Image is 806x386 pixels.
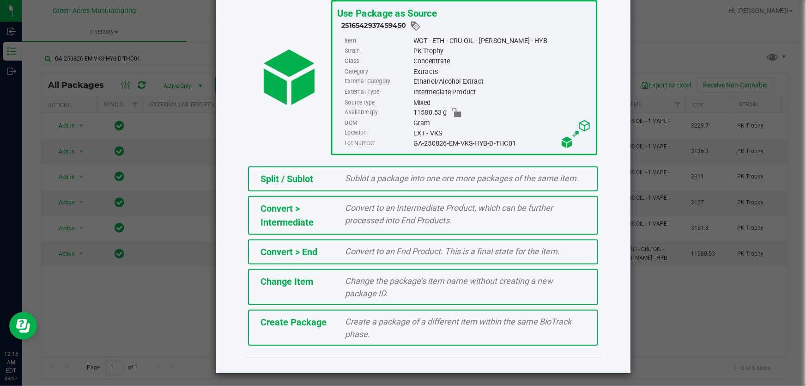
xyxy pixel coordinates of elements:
[261,317,327,328] span: Create Package
[345,56,411,67] label: Class
[261,203,314,228] span: Convert > Intermediate
[345,276,553,298] span: Change the package’s item name without creating a new package ID.
[345,67,411,77] label: Category
[261,276,313,287] span: Change Item
[345,87,411,97] label: External Type
[345,77,411,87] label: External Category
[413,46,591,56] div: PK Trophy
[9,312,37,340] iframe: Resource center
[337,7,437,19] span: Use Package as Source
[413,36,591,46] div: WGT - ETH - CRU OIL - [PERSON_NAME] - HYB
[345,203,553,225] span: Convert to an Intermediate Product, which can be further processed into End Products.
[345,173,579,183] span: Sublot a package into one ore more packages of the same item.
[413,77,591,87] div: Ethanol/Alcohol Extract
[341,20,591,32] div: 2516542937459450
[413,67,591,77] div: Extracts
[345,118,411,128] label: UOM
[413,87,591,97] div: Intermediate Product
[345,138,411,148] label: Lot Number
[413,108,447,118] span: 11580.53 g
[345,98,411,108] label: Source type
[345,317,572,339] span: Create a package of a different item within the same BioTrack phase.
[413,128,591,138] div: EXT - VKS
[261,246,317,257] span: Convert > End
[345,46,411,56] label: Strain
[345,128,411,138] label: Location
[413,56,591,67] div: Concentrate
[413,118,591,128] div: Gram
[345,108,411,118] label: Available qty
[345,36,411,46] label: Item
[413,138,591,148] div: GA-250826-EM-VKS-HYB-D-THC01
[413,98,591,108] div: Mixed
[345,246,560,256] span: Convert to an End Product. This is a final state for the item.
[261,173,313,184] span: Split / Sublot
